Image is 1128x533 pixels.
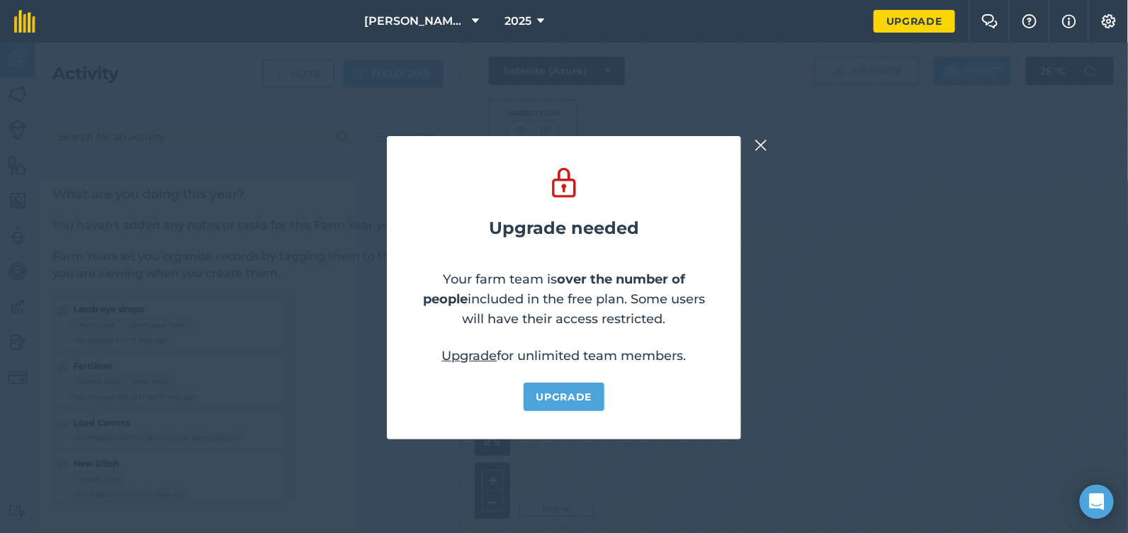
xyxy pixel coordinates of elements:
[1062,13,1076,30] img: svg+xml;base64,PHN2ZyB4bWxucz0iaHR0cDovL3d3dy53My5vcmcvMjAwMC9zdmciIHdpZHRoPSIxNyIgaGVpZ2h0PSIxNy...
[1021,14,1038,28] img: A question mark icon
[442,346,687,366] p: for unlimited team members.
[489,218,639,238] h2: Upgrade needed
[415,269,713,329] p: Your farm team is included in the free plan. Some users will have their access restricted.
[524,383,605,411] a: Upgrade
[14,10,35,33] img: fieldmargin Logo
[981,14,998,28] img: Two speech bubbles overlapping with the left bubble in the forefront
[1080,485,1114,519] div: Open Intercom Messenger
[442,348,497,364] a: Upgrade
[755,137,767,154] img: svg+xml;base64,PHN2ZyB4bWxucz0iaHR0cDovL3d3dy53My5vcmcvMjAwMC9zdmciIHdpZHRoPSIyMiIgaGVpZ2h0PSIzMC...
[364,13,466,30] span: [PERSON_NAME] Contracting
[1100,14,1117,28] img: A cog icon
[504,13,531,30] span: 2025
[423,271,685,307] strong: over the number of people
[874,10,955,33] a: Upgrade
